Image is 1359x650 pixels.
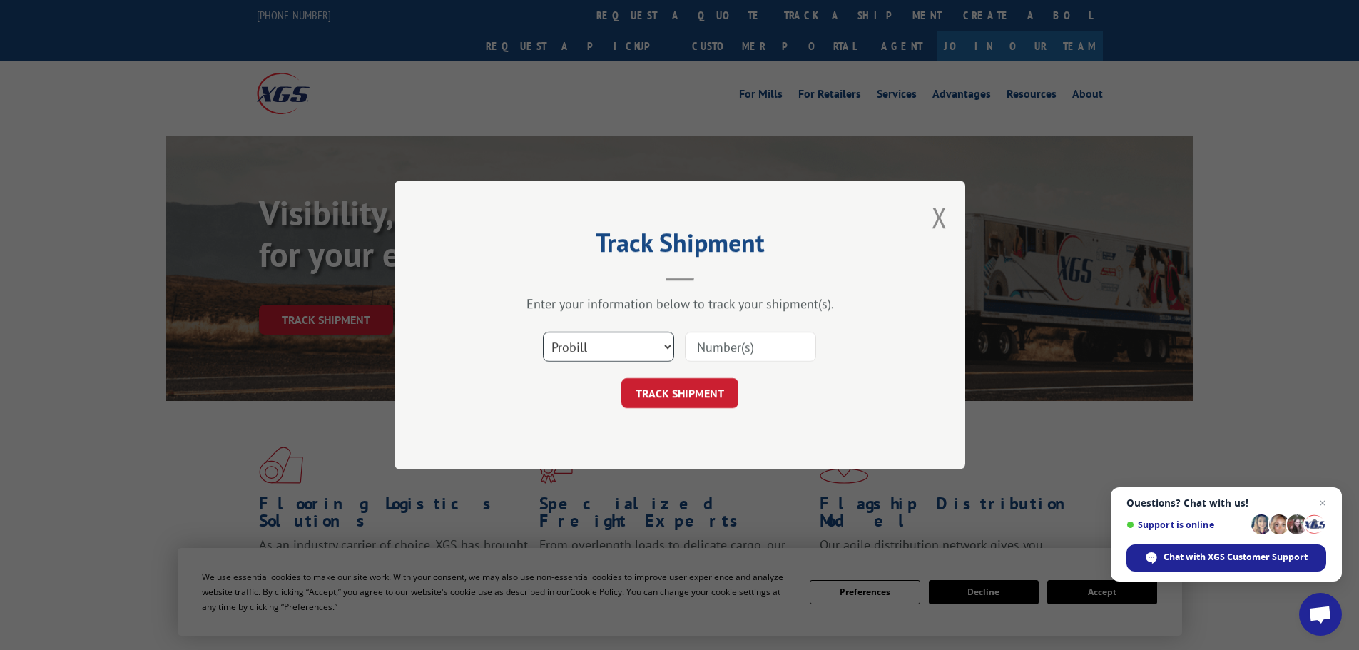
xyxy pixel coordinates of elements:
[1299,593,1342,636] div: Open chat
[932,198,947,236] button: Close modal
[1126,497,1326,509] span: Questions? Chat with us!
[1164,551,1308,564] span: Chat with XGS Customer Support
[621,378,738,408] button: TRACK SHIPMENT
[466,295,894,312] div: Enter your information below to track your shipment(s).
[1126,544,1326,572] div: Chat with XGS Customer Support
[1314,494,1331,512] span: Close chat
[1126,519,1246,530] span: Support is online
[466,233,894,260] h2: Track Shipment
[685,332,816,362] input: Number(s)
